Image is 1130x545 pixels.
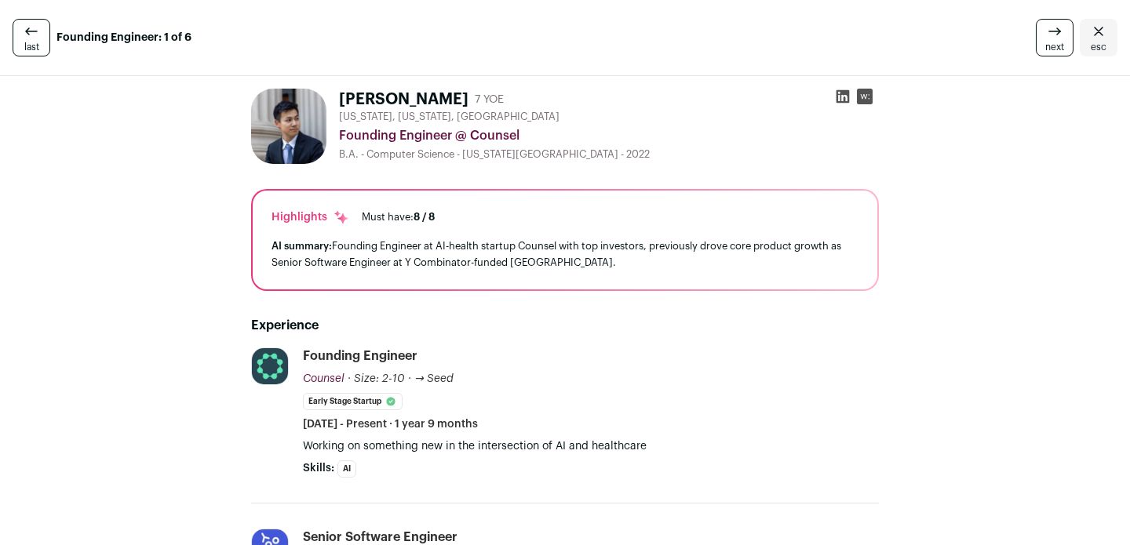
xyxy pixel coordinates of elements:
[303,460,334,476] span: Skills:
[339,126,879,145] div: Founding Engineer @ Counsel
[475,92,504,107] div: 7 YOE
[414,212,435,222] span: 8 / 8
[362,211,435,223] div: Must have:
[1036,19,1073,56] a: next
[24,41,39,53] span: last
[252,348,288,384] img: ba0c6f467900e33a9ea61bd5d5ec8e01f81623ebf8d9175a052d04bc93a15741.jpg
[339,148,879,161] div: B.A. - Computer Science - [US_STATE][GEOGRAPHIC_DATA] - 2022
[272,209,349,225] div: Highlights
[251,89,326,164] img: 67866d41181a1fb2e672090ec67ff37615528a181a0000fb4b459f4dbf1a3a57
[1091,41,1106,53] span: esc
[56,30,191,45] strong: Founding Engineer: 1 of 6
[1080,19,1117,56] a: Close
[339,89,468,111] h1: [PERSON_NAME]
[339,111,560,123] span: [US_STATE], [US_STATE], [GEOGRAPHIC_DATA]
[414,373,454,384] span: → Seed
[303,393,403,410] li: Early Stage Startup
[272,238,858,271] div: Founding Engineer at AI-health startup Counsel with top investors, previously drove core product ...
[303,373,344,384] span: Counsel
[348,373,405,384] span: · Size: 2-10
[303,416,478,432] span: [DATE] - Present · 1 year 9 months
[251,316,879,335] h2: Experience
[272,241,332,251] span: AI summary:
[303,438,879,454] p: Working on something new in the intersection of AI and healthcare
[303,347,417,365] div: Founding Engineer
[337,460,356,478] li: AI
[13,19,50,56] a: last
[408,371,411,387] span: ·
[1045,41,1064,53] span: next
